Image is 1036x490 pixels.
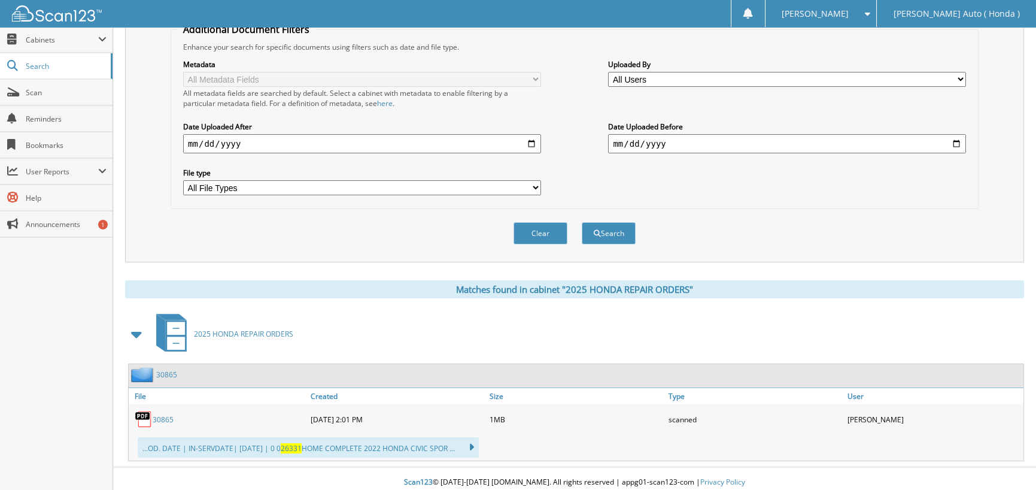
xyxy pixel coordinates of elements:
[26,35,98,45] span: Cabinets
[183,59,541,69] label: Metadata
[308,407,487,431] div: [DATE] 2:01 PM
[177,23,315,36] legend: Additional Document Filters
[131,367,156,382] img: folder2.png
[608,134,966,153] input: end
[129,388,308,404] a: File
[608,122,966,132] label: Date Uploaded Before
[26,140,107,150] span: Bookmarks
[514,222,567,244] button: Clear
[377,98,393,108] a: here
[12,5,102,22] img: scan123-logo-white.svg
[125,280,1024,298] div: Matches found in cabinet "2025 HONDA REPAIR ORDERS"
[26,193,107,203] span: Help
[149,310,293,358] a: 2025 HONDA REPAIR ORDERS
[183,88,541,108] div: All metadata fields are searched by default. Select a cabinet with metadata to enable filtering b...
[487,407,666,431] div: 1MB
[26,114,107,124] span: Reminders
[844,388,1023,404] a: User
[700,477,745,487] a: Privacy Policy
[135,410,153,428] img: PDF.png
[976,432,1036,490] iframe: Chat Widget
[608,59,966,69] label: Uploaded By
[782,10,849,17] span: [PERSON_NAME]
[98,220,108,229] div: 1
[666,407,844,431] div: scanned
[26,219,107,229] span: Announcements
[183,122,541,132] label: Date Uploaded After
[194,329,293,339] span: 2025 HONDA REPAIR ORDERS
[183,134,541,153] input: start
[894,10,1020,17] span: [PERSON_NAME] Auto ( Honda )
[844,407,1023,431] div: [PERSON_NAME]
[308,388,487,404] a: Created
[156,370,177,380] a: 30865
[153,415,174,425] a: 30865
[487,388,666,404] a: Size
[138,437,479,458] div: ...OD. DATE | IN-SERVDATE| [DATE] | 0 0 HOME COMPLETE 2022 HONDA CIVIC SPOR ...
[404,477,433,487] span: Scan123
[582,222,636,244] button: Search
[183,168,541,178] label: File type
[666,388,844,404] a: Type
[177,42,972,52] div: Enhance your search for specific documents using filters such as date and file type.
[26,167,98,177] span: User Reports
[26,61,105,71] span: Search
[26,87,107,98] span: Scan
[281,443,302,453] span: 26331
